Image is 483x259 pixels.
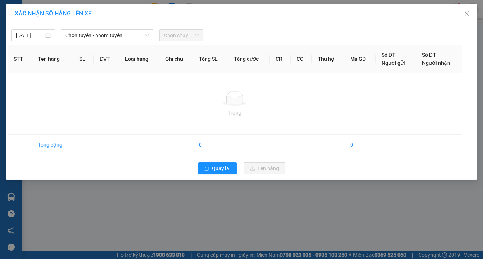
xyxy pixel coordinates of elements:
span: Người gửi [382,60,405,66]
td: Tổng cộng [32,135,73,155]
span: Chọn tuyến - nhóm tuyến [65,30,149,41]
div: Trống [14,109,456,117]
th: Ghi chú [159,45,193,73]
span: Người nhận [422,60,450,66]
th: Tổng cước [228,45,270,73]
th: STT [8,45,32,73]
span: close [464,11,470,17]
th: Tên hàng [32,45,73,73]
button: Close [456,4,477,24]
button: rollbackQuay lại [198,162,237,174]
th: Thu hộ [312,45,344,73]
input: 14/10/2025 [16,31,44,39]
span: Quay lại [212,164,231,172]
th: Loại hàng [119,45,159,73]
th: CC [291,45,312,73]
td: 0 [344,135,376,155]
th: Mã GD [344,45,376,73]
span: Số ĐT [422,52,436,58]
span: Số ĐT [382,52,396,58]
th: Tổng SL [193,45,228,73]
span: down [145,33,149,38]
th: CR [270,45,291,73]
th: ĐVT [94,45,119,73]
button: uploadLên hàng [244,162,285,174]
span: XÁC NHẬN SỐ HÀNG LÊN XE [15,10,92,17]
th: SL [73,45,94,73]
span: Chọn chuyến [164,30,199,41]
span: rollback [204,166,209,172]
td: 0 [193,135,228,155]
